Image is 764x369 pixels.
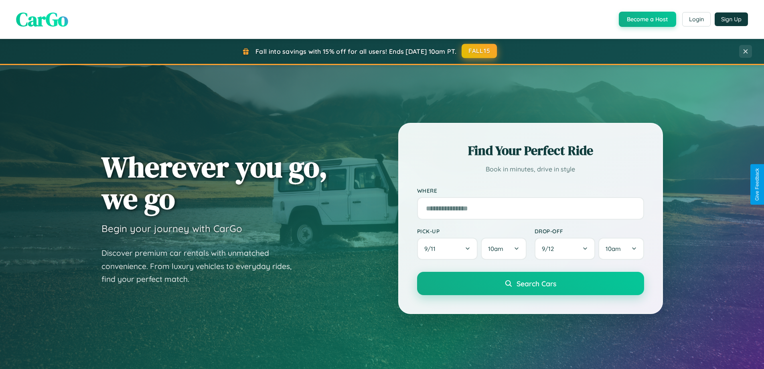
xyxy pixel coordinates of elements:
button: Sign Up [715,12,748,26]
button: Login [682,12,711,27]
span: 10am [488,245,503,253]
label: Where [417,187,644,194]
button: Become a Host [619,12,676,27]
h1: Wherever you go, we go [101,151,328,214]
button: FALL15 [462,44,497,58]
h3: Begin your journey with CarGo [101,222,242,234]
h2: Find Your Perfect Ride [417,142,644,159]
label: Drop-off [535,228,644,234]
p: Discover premium car rentals with unmatched convenience. From luxury vehicles to everyday rides, ... [101,247,302,286]
span: 9 / 12 [542,245,558,253]
button: 9/11 [417,238,478,260]
span: Fall into savings with 15% off for all users! Ends [DATE] 10am PT. [255,47,456,55]
span: 10am [606,245,621,253]
span: CarGo [16,6,68,33]
span: 9 / 11 [424,245,440,253]
button: 9/12 [535,238,596,260]
span: Search Cars [517,279,556,288]
p: Book in minutes, drive in style [417,163,644,175]
button: 10am [598,238,644,260]
button: Search Cars [417,272,644,295]
label: Pick-up [417,228,527,234]
div: Give Feedback [754,168,760,201]
button: 10am [481,238,526,260]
